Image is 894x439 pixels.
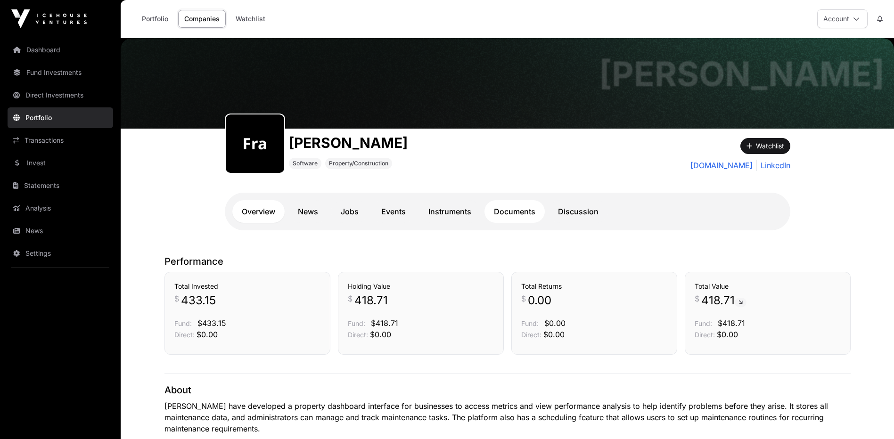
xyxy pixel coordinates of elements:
[329,160,388,167] span: Property/Construction
[181,293,216,308] span: 433.15
[8,85,113,106] a: Direct Investments
[740,138,790,154] button: Watchlist
[521,331,541,339] span: Direct:
[136,10,174,28] a: Portfolio
[178,10,226,28] a: Companies
[230,118,280,169] img: frankie306.png
[8,107,113,128] a: Portfolio
[690,160,753,171] a: [DOMAIN_NAME]
[197,318,226,328] span: $433.15
[599,57,885,91] h1: [PERSON_NAME]
[121,38,894,129] img: Frankie
[164,400,851,434] p: [PERSON_NAME] have developed a property dashboard interface for businesses to access metrics and ...
[695,293,699,304] span: $
[8,220,113,241] a: News
[11,9,87,28] img: Icehouse Ventures Logo
[817,9,868,28] button: Account
[521,293,526,304] span: $
[354,293,388,308] span: 418.71
[8,62,113,83] a: Fund Investments
[164,255,851,268] p: Performance
[8,130,113,151] a: Transactions
[544,318,566,328] span: $0.00
[8,40,113,60] a: Dashboard
[370,330,391,339] span: $0.00
[293,160,318,167] span: Software
[197,330,218,339] span: $0.00
[174,282,320,291] h3: Total Invested
[521,319,539,327] span: Fund:
[695,331,715,339] span: Direct:
[371,318,398,328] span: $418.71
[695,319,712,327] span: Fund:
[164,383,851,397] p: About
[348,282,494,291] h3: Holding Value
[419,200,481,223] a: Instruments
[174,293,179,304] span: $
[8,153,113,173] a: Invest
[174,319,192,327] span: Fund:
[847,394,894,439] iframe: Chat Widget
[331,200,368,223] a: Jobs
[8,198,113,219] a: Analysis
[348,293,353,304] span: $
[718,318,745,328] span: $418.71
[695,282,841,291] h3: Total Value
[348,319,365,327] span: Fund:
[289,134,408,151] h1: [PERSON_NAME]
[174,331,195,339] span: Direct:
[348,331,368,339] span: Direct:
[372,200,415,223] a: Events
[528,293,551,308] span: 0.00
[549,200,608,223] a: Discussion
[230,10,271,28] a: Watchlist
[232,200,285,223] a: Overview
[288,200,328,223] a: News
[756,160,790,171] a: LinkedIn
[543,330,565,339] span: $0.00
[484,200,545,223] a: Documents
[8,243,113,264] a: Settings
[521,282,667,291] h3: Total Returns
[8,175,113,196] a: Statements
[232,200,783,223] nav: Tabs
[701,293,746,308] span: 418.71
[717,330,738,339] span: $0.00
